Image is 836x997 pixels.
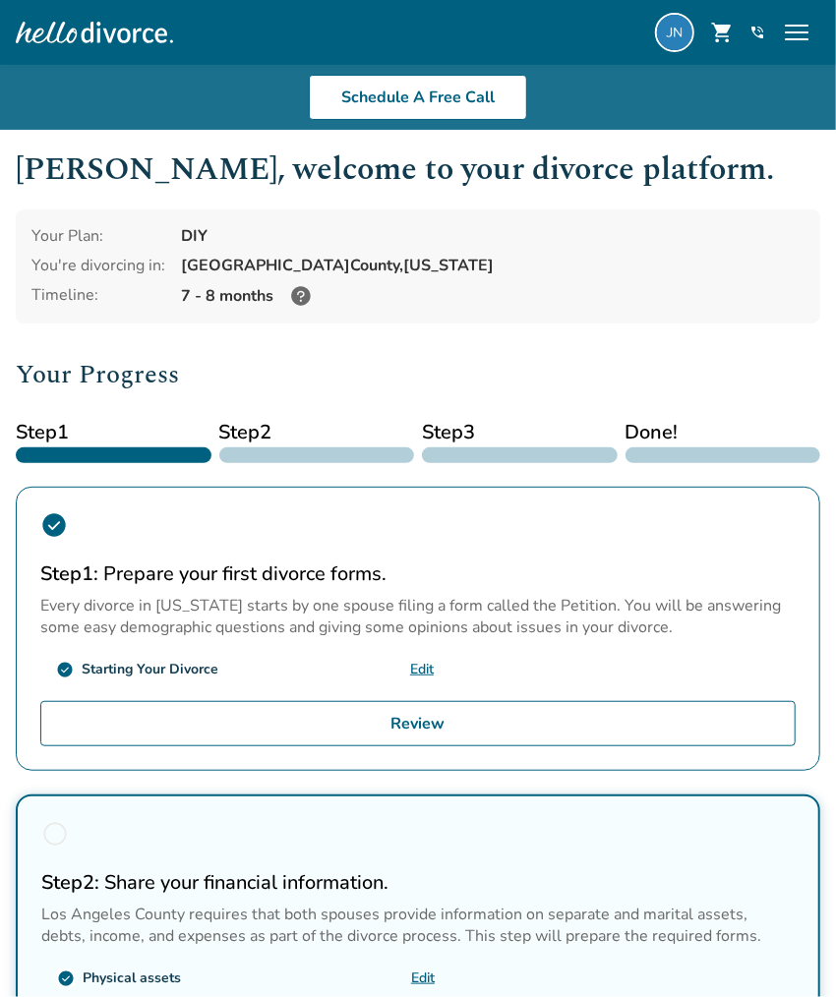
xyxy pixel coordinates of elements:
a: Review [40,701,796,746]
div: [GEOGRAPHIC_DATA] County, [US_STATE] [181,255,805,276]
strong: Step 1 : [40,560,98,587]
div: Your Plan: [31,225,165,247]
a: phone_in_talk [749,25,765,40]
div: DIY [181,225,805,247]
span: Step 3 [422,418,618,447]
h2: Share your financial information. [41,869,795,896]
p: Los Angeles County requires that both spouses provide information on separate and marital assets,... [41,904,795,947]
div: Timeline: [31,284,165,308]
span: check_circle [56,661,74,678]
div: 7 - 8 months [181,284,805,308]
h1: [PERSON_NAME] , welcome to your divorce platform. [16,146,820,194]
span: check_circle [57,969,75,987]
div: You're divorcing in: [31,255,165,276]
a: Edit [411,968,435,987]
div: Physical assets [83,968,181,987]
a: Edit [410,660,434,678]
iframe: Chat Widget [738,903,836,997]
span: Step 1 [16,418,211,447]
span: check_circle [40,511,68,539]
span: Step 2 [219,418,415,447]
span: menu [781,17,812,48]
span: radio_button_unchecked [41,820,69,848]
span: Done! [626,418,821,447]
a: Schedule A Free Call [309,75,527,120]
span: shopping_cart [710,21,734,44]
p: Every divorce in [US_STATE] starts by one spouse filing a form called the Petition. You will be a... [40,595,796,638]
div: Starting Your Divorce [82,660,218,678]
strong: Step 2 : [41,869,99,896]
h2: Prepare your first divorce forms. [40,560,796,587]
img: jeannguyen3@gmail.com [655,13,694,52]
h2: Your Progress [16,355,820,394]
